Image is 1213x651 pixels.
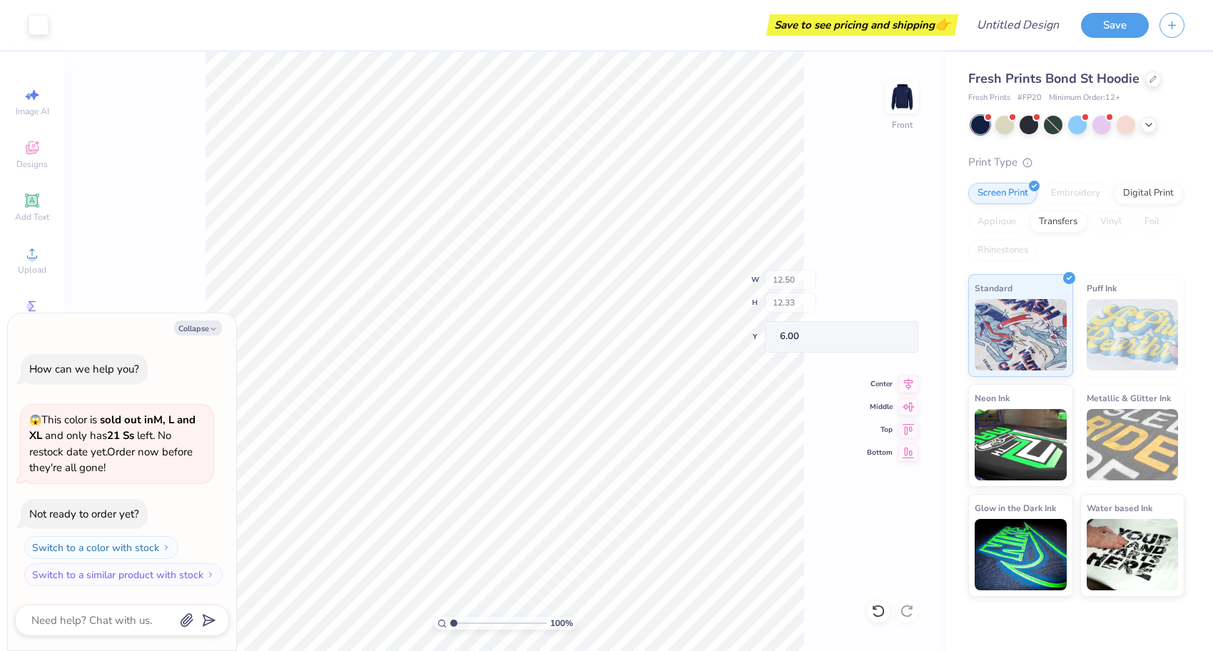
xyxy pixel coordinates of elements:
[867,379,893,389] span: Center
[1087,281,1117,296] span: Puff Ink
[1030,211,1087,233] div: Transfers
[975,519,1067,590] img: Glow in the Dark Ink
[29,413,196,443] strong: sold out in M, L and XL
[975,409,1067,480] img: Neon Ink
[770,14,955,36] div: Save to see pricing and shipping
[968,240,1037,261] div: Rhinestones
[15,211,49,223] span: Add Text
[975,299,1067,370] img: Standard
[975,390,1010,405] span: Neon Ink
[16,106,49,117] span: Image AI
[975,500,1056,515] span: Glow in the Dark Ink
[206,570,215,579] img: Switch to a similar product with stock
[968,211,1025,233] div: Applique
[16,158,48,170] span: Designs
[550,617,573,630] span: 100 %
[1017,92,1042,104] span: # FP20
[867,402,893,412] span: Middle
[29,507,139,521] div: Not ready to order yet?
[867,448,893,458] span: Bottom
[24,563,223,586] button: Switch to a similar product with stock
[1087,299,1179,370] img: Puff Ink
[29,413,41,427] span: 😱
[968,92,1010,104] span: Fresh Prints
[1087,390,1171,405] span: Metallic & Glitter Ink
[1081,13,1149,38] button: Save
[968,183,1037,204] div: Screen Print
[29,413,196,475] span: This color is and only has left . No restock date yet. Order now before they're all gone!
[29,362,139,376] div: How can we help you?
[965,11,1070,39] input: Untitled Design
[935,16,950,33] span: 👉
[24,536,178,559] button: Switch to a color with stock
[1042,183,1110,204] div: Embroidery
[1114,183,1183,204] div: Digital Print
[888,83,916,111] img: Front
[867,425,893,435] span: Top
[1087,519,1179,590] img: Water based Ink
[1087,500,1152,515] span: Water based Ink
[1135,211,1169,233] div: Foil
[968,70,1140,87] span: Fresh Prints Bond St Hoodie
[975,281,1012,296] span: Standard
[107,428,134,443] strong: 21 Ss
[892,118,913,131] div: Front
[1049,92,1120,104] span: Minimum Order: 12 +
[1091,211,1131,233] div: Vinyl
[968,154,1184,171] div: Print Type
[174,321,222,335] button: Collapse
[1087,409,1179,480] img: Metallic & Glitter Ink
[162,543,171,552] img: Switch to a color with stock
[18,264,46,276] span: Upload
